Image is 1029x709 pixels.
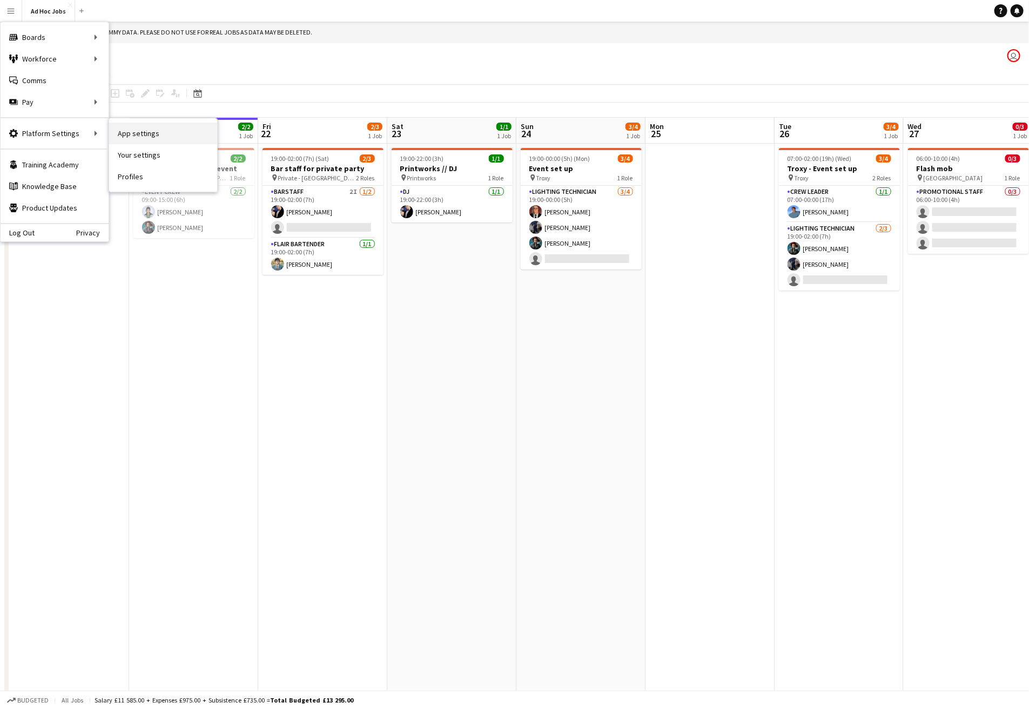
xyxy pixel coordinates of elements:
div: 1 Job [239,132,253,140]
span: 19:00-00:00 (5h) (Mon) [529,154,590,163]
h3: Flash mob [908,164,1029,173]
app-job-card: 06:00-10:00 (4h)0/3Flash mob [GEOGRAPHIC_DATA]1 RolePromotional Staff0/306:00-10:00 (4h) [908,148,1029,254]
a: Privacy [76,228,109,237]
span: 25 [648,127,664,140]
span: 19:00-22:00 (3h) [400,154,444,163]
span: 22 [261,127,271,140]
div: 1 Job [1013,132,1027,140]
app-card-role: Event Crew2/209:00-15:00 (6h)[PERSON_NAME][PERSON_NAME] [133,186,254,238]
h3: Troxy - Event set up [779,164,900,173]
span: 1/1 [496,123,512,131]
span: 2/3 [367,123,382,131]
div: Boards [1,26,109,48]
div: 1 Job [497,132,511,140]
app-card-role: Lighting technician2/319:00-02:00 (7h)[PERSON_NAME][PERSON_NAME] [779,222,900,291]
span: Total Budgeted £13 295.00 [270,696,353,704]
span: 2/2 [238,123,253,131]
h3: Bar staff for private party [263,164,384,173]
span: Tue [779,121,791,131]
span: 27 [906,127,922,140]
span: Troxy [536,174,551,182]
span: 26 [777,127,791,140]
div: Salary £11 585.00 + Expenses £975.00 + Subsistence £735.00 = [95,696,353,704]
app-card-role: DJ1/119:00-22:00 (3h)[PERSON_NAME] [392,186,513,222]
span: [GEOGRAPHIC_DATA] [924,174,983,182]
span: 3/4 [618,154,633,163]
app-user-avatar: Angela Ruffin [1007,49,1020,62]
span: 07:00-02:00 (19h) (Wed) [788,154,852,163]
span: 0/3 [1013,123,1028,131]
span: Printworks [407,174,436,182]
a: Your settings [109,144,217,166]
app-card-role: Barstaff2I1/219:00-02:00 (7h)[PERSON_NAME] [263,186,384,238]
span: All jobs [59,696,85,704]
span: 2 Roles [873,174,891,182]
app-job-card: 19:00-00:00 (5h) (Mon)3/4Event set up Troxy1 RoleLighting technician3/419:00-00:00 (5h)[PERSON_NA... [521,148,642,269]
a: Knowledge Base [1,175,109,197]
a: Comms [1,70,109,91]
span: Wed [908,121,922,131]
span: Mon [650,121,664,131]
span: 3/4 [626,123,641,131]
span: 2 Roles [357,174,375,182]
span: 19:00-02:00 (7h) (Sat) [271,154,329,163]
app-card-role: Lighting technician3/419:00-00:00 (5h)[PERSON_NAME][PERSON_NAME][PERSON_NAME] [521,186,642,269]
span: 2/2 [231,154,246,163]
span: Fri [263,121,271,131]
span: 3/4 [884,123,899,131]
a: Profiles [109,166,217,187]
app-job-card: 19:00-22:00 (3h)1/1Printworks // DJ Printworks1 RoleDJ1/119:00-22:00 (3h)[PERSON_NAME] [392,148,513,222]
span: Sun [521,121,534,131]
span: Budgeted [17,697,49,704]
h3: Printworks // DJ [392,164,513,173]
span: 1 Role [1005,174,1020,182]
span: 2/3 [360,154,375,163]
button: Ad Hoc Jobs [22,1,75,22]
div: 1 Job [884,132,898,140]
div: 1 Job [626,132,640,140]
app-job-card: 07:00-02:00 (19h) (Wed)3/4Troxy - Event set up Troxy2 RolesCrew Leader1/107:00-00:00 (17h)[PERSON... [779,148,900,291]
span: 23 [390,127,403,140]
span: Sat [392,121,403,131]
a: Log Out [1,228,35,237]
h3: Event set up [521,164,642,173]
div: Pay [1,91,109,113]
span: 0/3 [1005,154,1020,163]
span: 06:00-10:00 (4h) [917,154,960,163]
span: Troxy [795,174,809,182]
span: Private - [GEOGRAPHIC_DATA] [278,174,357,182]
button: Budgeted [5,694,50,706]
app-card-role: Promotional Staff0/306:00-10:00 (4h) [908,186,1029,254]
span: 3/4 [876,154,891,163]
a: Training Academy [1,154,109,175]
span: 1/1 [489,154,504,163]
span: 1 Role [230,174,246,182]
div: Platform Settings [1,123,109,144]
div: Workforce [1,48,109,70]
a: App settings [109,123,217,144]
app-job-card: 09:00-15:00 (6h)2/2First Aider at sports event Tough Mudder, [GEOGRAPHIC_DATA]1 RoleEvent Crew2/2... [133,148,254,238]
span: 24 [519,127,534,140]
div: 1 Job [368,132,382,140]
span: 1 Role [488,174,504,182]
app-card-role: Crew Leader1/107:00-00:00 (17h)[PERSON_NAME] [779,186,900,222]
a: Product Updates [1,197,109,219]
app-job-card: 19:00-02:00 (7h) (Sat)2/3Bar staff for private party Private - [GEOGRAPHIC_DATA]2 RolesBarstaff2I... [263,148,384,275]
span: 1 Role [617,174,633,182]
app-card-role: Flair Bartender1/119:00-02:00 (7h)[PERSON_NAME] [263,238,384,275]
